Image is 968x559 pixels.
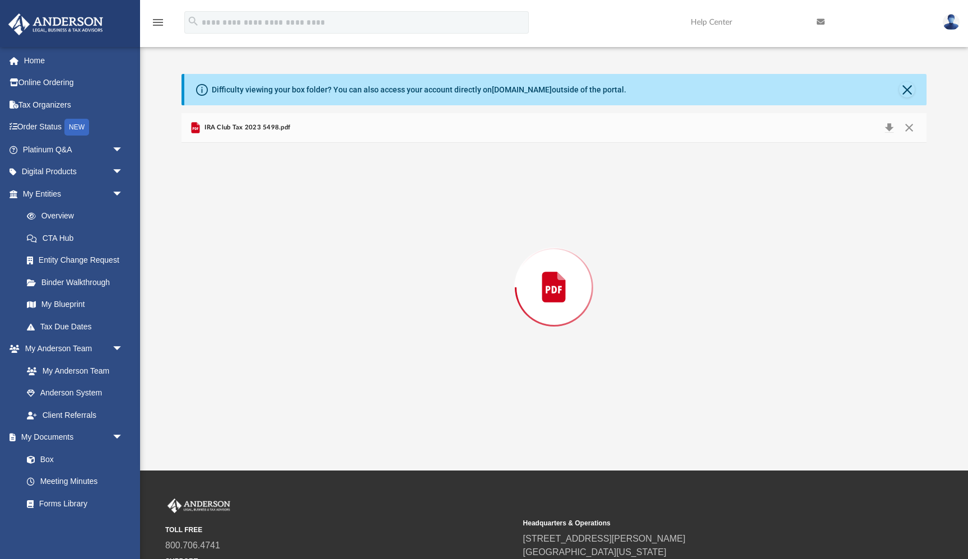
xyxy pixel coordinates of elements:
a: Entity Change Request [16,249,140,272]
a: Online Ordering [8,72,140,94]
img: User Pic [943,14,960,30]
a: Box [16,448,129,471]
a: My Documentsarrow_drop_down [8,426,134,449]
button: Close [899,82,915,97]
i: menu [151,16,165,29]
a: 800.706.4741 [165,541,220,550]
span: arrow_drop_down [112,138,134,161]
span: arrow_drop_down [112,183,134,206]
span: arrow_drop_down [112,338,134,361]
a: [STREET_ADDRESS][PERSON_NAME] [523,534,686,543]
small: Headquarters & Operations [523,518,873,528]
a: Client Referrals [16,404,134,426]
a: Anderson System [16,382,134,404]
a: Digital Productsarrow_drop_down [8,161,140,183]
i: search [187,15,199,27]
a: Forms Library [16,492,129,515]
small: TOLL FREE [165,525,515,535]
a: Meeting Minutes [16,471,134,493]
div: Difficulty viewing your box folder? You can also access your account directly on outside of the p... [212,84,626,96]
a: Overview [16,205,140,227]
span: arrow_drop_down [112,426,134,449]
a: Home [8,49,140,72]
span: arrow_drop_down [112,161,134,184]
a: My Anderson Teamarrow_drop_down [8,338,134,360]
div: Preview [182,113,927,432]
img: Anderson Advisors Platinum Portal [5,13,106,35]
a: menu [151,21,165,29]
img: Anderson Advisors Platinum Portal [165,499,232,513]
a: My Blueprint [16,294,134,316]
button: Close [899,120,919,136]
a: [GEOGRAPHIC_DATA][US_STATE] [523,547,667,557]
a: Platinum Q&Aarrow_drop_down [8,138,140,161]
a: My Entitiesarrow_drop_down [8,183,140,205]
a: [DOMAIN_NAME] [492,85,552,94]
a: Tax Due Dates [16,315,140,338]
div: NEW [64,119,89,136]
span: IRA Club Tax 2023 5498.pdf [202,123,290,133]
button: Download [879,120,899,136]
a: Notarize [16,515,134,537]
a: Order StatusNEW [8,116,140,139]
a: CTA Hub [16,227,140,249]
a: Tax Organizers [8,94,140,116]
a: Binder Walkthrough [16,271,140,294]
a: My Anderson Team [16,360,129,382]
